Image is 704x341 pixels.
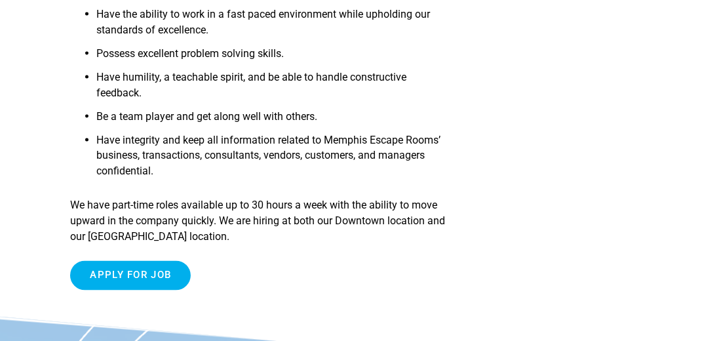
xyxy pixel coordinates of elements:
[96,7,448,46] li: Have the ability to work in a fast paced environment while upholding our standards of excellence.
[70,198,448,245] p: We have part-time roles available up to 30 hours a week with the ability to move upward in the co...
[96,109,448,132] li: Be a team player and get along well with others.
[96,46,448,70] li: Possess excellent problem solving skills.
[70,261,191,291] input: Apply for job
[96,70,448,109] li: Have humility, a teachable spirit, and be able to handle constructive feedback.
[96,132,448,188] li: Have integrity and keep all information related to Memphis Escape Rooms’ business, transactions, ...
